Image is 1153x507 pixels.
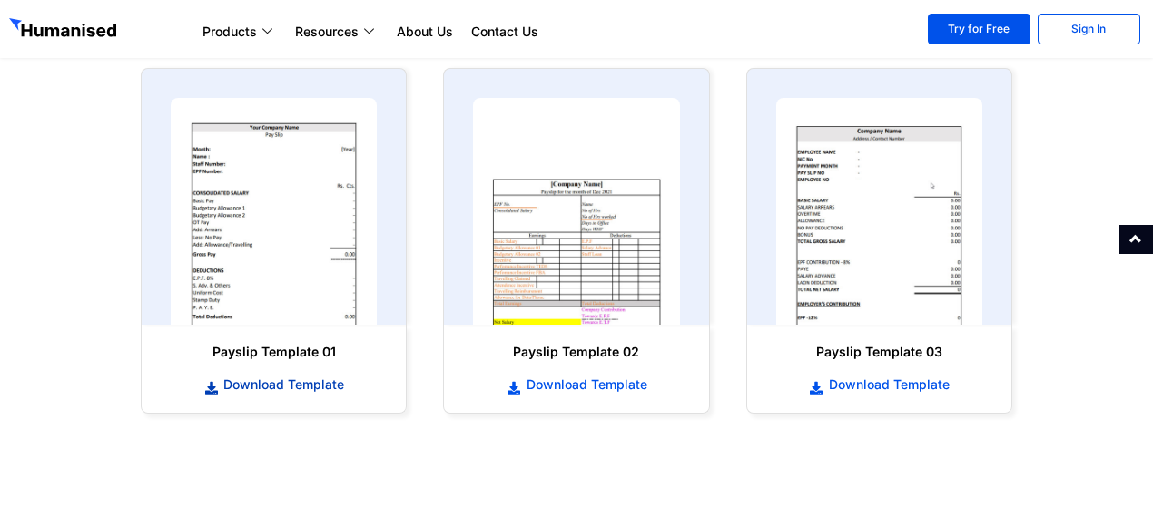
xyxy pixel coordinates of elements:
img: GetHumanised Logo [9,18,120,42]
img: payslip template [171,98,377,325]
a: Contact Us [462,21,547,43]
a: Products [193,21,286,43]
a: Try for Free [928,14,1030,44]
a: Download Template [462,375,690,395]
a: Sign In [1038,14,1140,44]
a: Download Template [765,375,993,395]
a: Download Template [160,375,388,395]
a: About Us [388,21,462,43]
span: Download Template [824,375,950,394]
a: Resources [286,21,388,43]
img: payslip template [473,98,679,325]
img: payslip template [776,98,982,325]
h6: Payslip Template 01 [160,343,388,361]
span: Download Template [219,375,344,394]
h6: Payslip Template 03 [765,343,993,361]
h6: Payslip Template 02 [462,343,690,361]
span: Download Template [522,375,647,394]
